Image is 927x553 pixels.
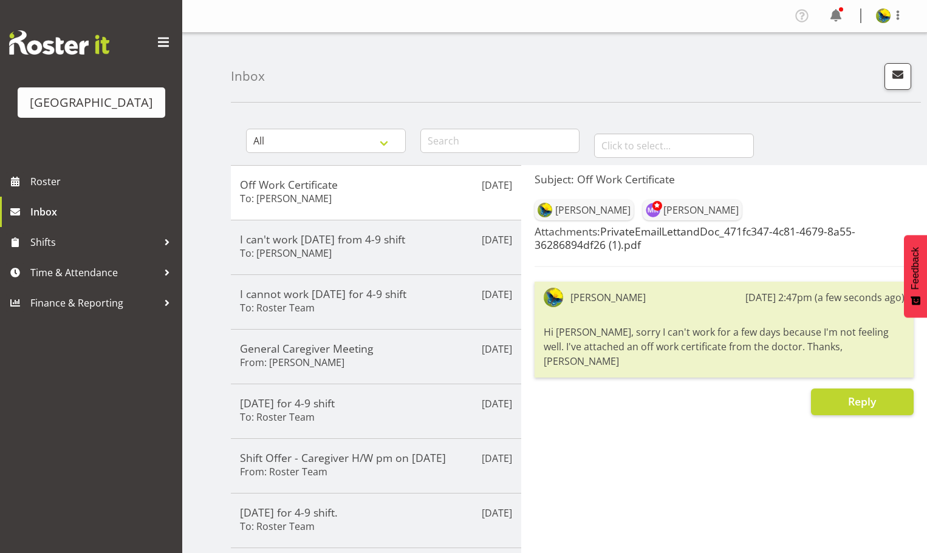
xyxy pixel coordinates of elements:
h6: To: [PERSON_NAME] [240,247,332,259]
input: Search [420,129,580,153]
p: [DATE] [482,287,512,302]
h6: To: Roster Team [240,411,315,423]
h4: Inbox [231,69,265,83]
h6: From: [PERSON_NAME] [240,356,344,368]
p: [DATE] [482,342,512,356]
img: Rosterit website logo [9,30,109,55]
img: gemma-hall22491374b5f274993ff8414464fec47f.png [538,203,552,217]
div: [DATE] 2:47pm (a few seconds ago) [745,290,905,305]
div: [PERSON_NAME] [555,203,631,217]
h5: I cannot work [DATE] for 4-9 shift [240,287,512,300]
h6: From: Roster Team [240,466,327,478]
h6: To: Roster Team [240,302,315,314]
img: gemma-hall22491374b5f274993ff8414464fec47f.png [544,288,563,307]
p: [DATE] [482,506,512,520]
p: [DATE] [482,232,512,247]
h5: Off Work Certificate [240,178,512,191]
h5: Shift Offer - Caregiver H/W pm on [DATE] [240,451,512,464]
span: Time & Attendance [30,263,158,282]
button: Reply [811,388,914,415]
button: Feedback - Show survey [904,235,927,317]
div: [PERSON_NAME] [663,203,739,217]
h5: Subject: Off Work Certificate [535,172,914,186]
span: Finance & Reporting [30,294,158,312]
span: Feedback [910,247,921,290]
h5: I can't work [DATE] from 4-9 shift [240,232,512,246]
p: [DATE] [482,396,512,411]
span: Reply [848,394,876,409]
p: [DATE] [482,178,512,192]
span: Inbox [30,203,176,221]
a: PrivateEmailLettandDoc_471fc347-4c81-4679-8a55-36286894df26 (1).pdf [535,224,855,252]
span: Roster [30,172,176,191]
div: Hi [PERSON_NAME], sorry I can't work for a few days because I'm not feeling well. I've attached a... [544,322,905,371]
h5: [DATE] for 4-9 shift. [240,506,512,519]
span: Shifts [30,233,158,251]
img: maria-ramsbottom663.jpg [646,203,660,217]
div: [GEOGRAPHIC_DATA] [30,93,153,112]
h5: General Caregiver Meeting [240,342,512,355]
img: gemma-hall22491374b5f274993ff8414464fec47f.png [876,8,891,23]
h5: Attachments: [535,225,914,251]
h6: To: [PERSON_NAME] [240,192,332,205]
div: [PERSON_NAME] [570,290,646,305]
input: Click to select... [594,134,754,158]
h6: To: Roster Team [240,520,315,532]
p: [DATE] [482,451,512,466]
h5: [DATE] for 4-9 shift [240,396,512,410]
